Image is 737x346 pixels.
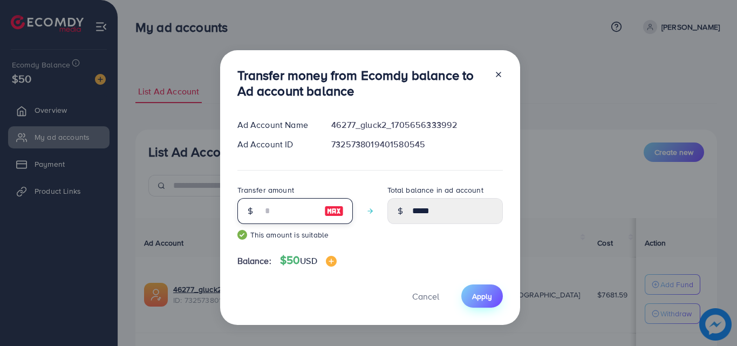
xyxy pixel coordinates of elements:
[280,254,337,267] h4: $50
[229,138,323,151] div: Ad Account ID
[412,290,439,302] span: Cancel
[323,119,511,131] div: 46277_gluck2_1705656333992
[237,255,271,267] span: Balance:
[387,185,483,195] label: Total balance in ad account
[300,255,317,267] span: USD
[237,229,353,240] small: This amount is suitable
[323,138,511,151] div: 7325738019401580545
[461,284,503,308] button: Apply
[399,284,453,308] button: Cancel
[229,119,323,131] div: Ad Account Name
[324,205,344,218] img: image
[237,67,486,99] h3: Transfer money from Ecomdy balance to Ad account balance
[237,230,247,240] img: guide
[237,185,294,195] label: Transfer amount
[472,291,492,302] span: Apply
[326,256,337,267] img: image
